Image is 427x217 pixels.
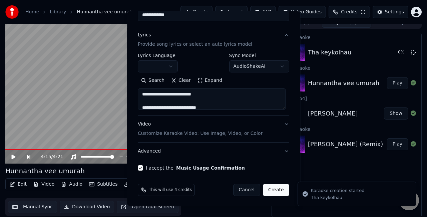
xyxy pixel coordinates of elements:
[138,32,151,38] div: Lyrics
[176,166,245,170] button: I accept the
[229,53,289,58] label: Sync Model
[138,121,263,137] div: Video
[138,130,263,137] p: Customize Karaoke Video: Use Image, Video, or Color
[138,26,289,53] button: LyricsProvide song lyrics or select an auto lyrics model
[263,184,289,196] button: Create
[146,166,245,170] label: I accept the
[138,41,252,48] p: Provide song lyrics or select an auto lyrics model
[194,75,226,86] button: Expand
[138,143,289,160] button: Advanced
[138,75,168,86] button: Search
[149,187,192,193] span: This will use 4 credits
[233,184,260,196] button: Cancel
[138,53,289,115] div: LyricsProvide song lyrics or select an auto lyrics model
[138,116,289,142] button: VideoCustomize Karaoke Video: Use Image, Video, or Color
[138,53,178,58] label: Lyrics Language
[168,75,194,86] button: Clear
